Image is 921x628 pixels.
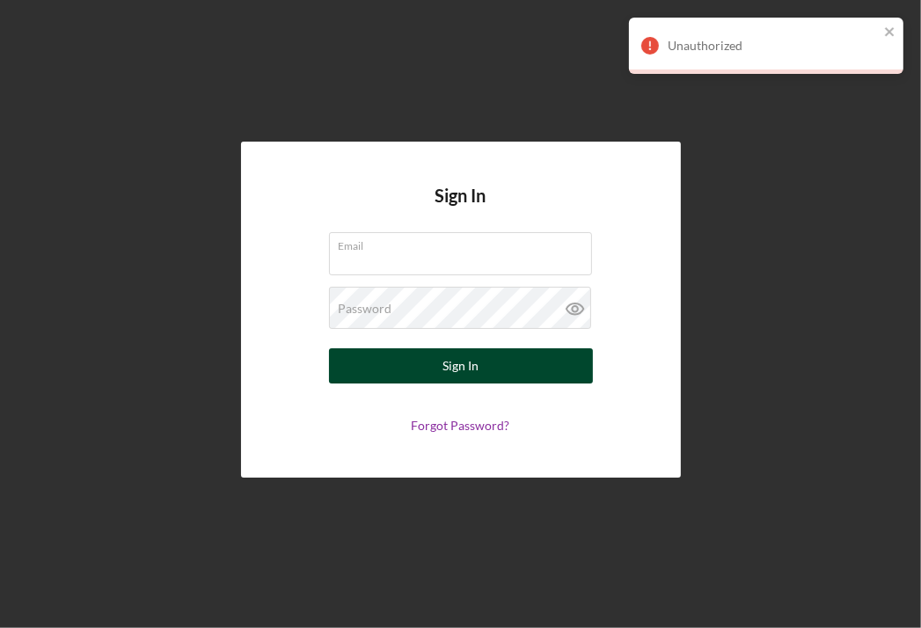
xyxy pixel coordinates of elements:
[884,25,896,41] button: close
[668,39,879,53] div: Unauthorized
[339,233,592,252] label: Email
[442,348,479,383] div: Sign In
[339,302,392,316] label: Password
[329,348,593,383] button: Sign In
[435,186,486,232] h4: Sign In
[412,418,510,433] a: Forgot Password?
